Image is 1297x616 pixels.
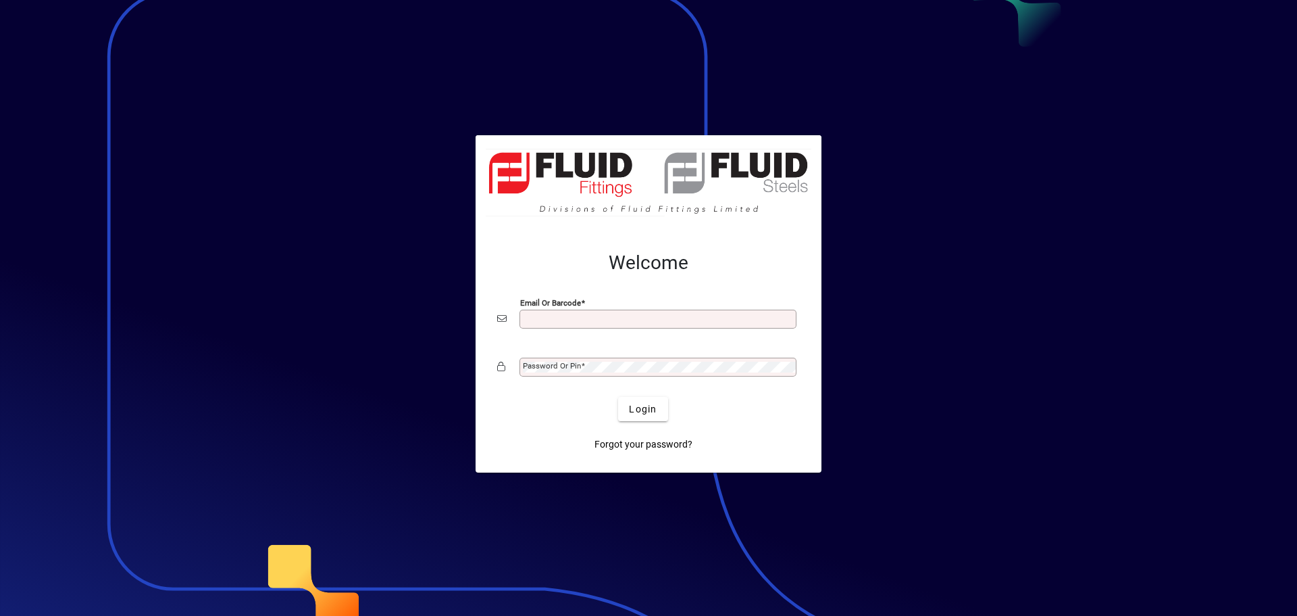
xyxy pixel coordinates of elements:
button: Login [618,397,667,421]
span: Login [629,402,657,417]
h2: Welcome [497,252,800,275]
mat-label: Password or Pin [523,361,581,371]
mat-label: Email or Barcode [520,298,581,308]
a: Forgot your password? [589,432,698,456]
span: Forgot your password? [594,437,692,452]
